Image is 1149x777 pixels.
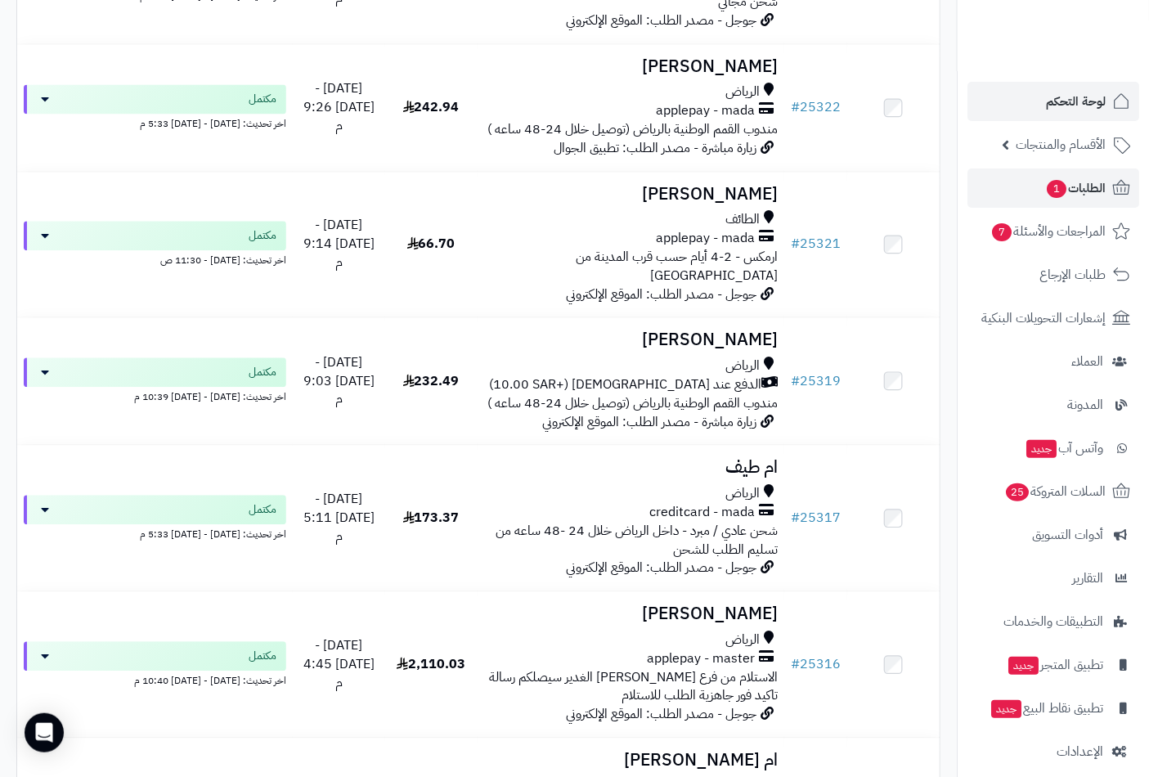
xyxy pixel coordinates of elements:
span: جديد [1026,440,1057,458]
span: جوجل - مصدر الطلب: الموقع الإلكتروني [566,11,756,30]
span: 7 [992,223,1012,241]
a: العملاء [967,342,1139,381]
a: #25316 [791,654,841,674]
a: تطبيق نقاط البيعجديد [967,689,1139,728]
a: السلات المتروكة25 [967,472,1139,511]
a: لوحة التحكم [967,82,1139,121]
span: الدفع عند [DEMOGRAPHIC_DATA] (+10.00 SAR) [489,375,761,394]
span: # [791,234,800,254]
span: # [791,371,800,391]
span: جوجل - مصدر الطلب: الموقع الإلكتروني [566,285,756,304]
div: اخر تحديث: [DATE] - [DATE] 10:39 م [24,387,286,404]
span: لوحة التحكم [1046,90,1106,113]
span: زيارة مباشرة - مصدر الطلب: الموقع الإلكتروني [542,412,756,432]
h3: [PERSON_NAME] [484,330,779,349]
div: اخر تحديث: [DATE] - [DATE] 5:33 م [24,524,286,541]
span: الرياض [725,357,760,375]
span: طلبات الإرجاع [1039,263,1106,286]
span: الاستلام من فرع [PERSON_NAME] الغدير سيصلكم رسالة تاكيد فور جاهزية الطلب للاستلام [489,667,778,706]
span: creditcard - mada [649,503,755,522]
a: الإعدادات [967,732,1139,771]
span: أدوات التسويق [1032,523,1103,546]
span: 2,110.03 [397,654,465,674]
h3: [PERSON_NAME] [484,57,779,76]
a: #25319 [791,371,841,391]
span: المدونة [1067,393,1103,416]
span: applepay - mada [656,101,755,120]
span: 66.70 [407,234,456,254]
span: [DATE] - [DATE] 5:11 م [303,489,375,546]
a: التقارير [967,559,1139,598]
a: التطبيقات والخدمات [967,602,1139,641]
span: الرياض [725,83,760,101]
h3: [PERSON_NAME] [484,185,779,204]
span: مكتمل [249,501,276,518]
span: جديد [1008,657,1039,675]
a: أدوات التسويق [967,515,1139,555]
h3: [PERSON_NAME] [484,604,779,623]
a: #25322 [791,97,841,117]
span: المراجعات والأسئلة [990,220,1106,243]
div: اخر تحديث: [DATE] - [DATE] 5:33 م [24,114,286,131]
span: # [791,97,800,117]
h3: ام طيف [484,458,779,477]
a: وآتس آبجديد [967,429,1139,468]
span: السلات المتروكة [1004,480,1106,503]
span: مندوب القمم الوطنية بالرياض (توصيل خلال 24-48 ساعه ) [487,119,778,139]
span: الرياض [725,631,760,649]
span: التقارير [1072,567,1103,590]
span: applepay - master [647,649,755,668]
span: # [791,508,800,528]
span: الطلبات [1045,177,1106,200]
span: تطبيق المتجر [1007,653,1103,676]
span: جوجل - مصدر الطلب: الموقع الإلكتروني [566,558,756,577]
h3: ام [PERSON_NAME] [484,751,779,770]
span: التطبيقات والخدمات [1003,610,1103,633]
span: إشعارات التحويلات البنكية [981,307,1106,330]
a: #25317 [791,508,841,528]
span: # [791,654,800,674]
span: العملاء [1071,350,1103,373]
span: 242.94 [403,97,460,117]
span: شحن عادي / مبرد - داخل الرياض خلال 24 -48 ساعه من تسليم الطلب للشحن [496,521,778,559]
span: [DATE] - [DATE] 9:14 م [303,215,375,272]
span: الرياض [725,484,760,503]
img: logo-2.png [1038,44,1133,79]
span: مكتمل [249,227,276,244]
div: اخر تحديث: [DATE] - [DATE] 10:40 م [24,671,286,688]
span: 1 [1047,180,1066,198]
div: Open Intercom Messenger [25,713,64,752]
span: [DATE] - [DATE] 4:45 م [303,636,375,693]
span: الطائف [725,210,760,229]
a: طلبات الإرجاع [967,255,1139,294]
span: زيارة مباشرة - مصدر الطلب: تطبيق الجوال [554,138,756,158]
span: وآتس آب [1025,437,1103,460]
span: [DATE] - [DATE] 9:26 م [303,79,375,136]
span: جوجل - مصدر الطلب: الموقع الإلكتروني [566,704,756,724]
a: تطبيق المتجرجديد [967,645,1139,685]
span: مندوب القمم الوطنية بالرياض (توصيل خلال 24-48 ساعه ) [487,393,778,413]
div: اخر تحديث: [DATE] - 11:30 ص [24,250,286,267]
span: الإعدادات [1057,740,1103,763]
span: ارمكس - 2-4 أيام حسب قرب المدينة من [GEOGRAPHIC_DATA] [576,247,778,285]
a: المدونة [967,385,1139,424]
span: 232.49 [403,371,460,391]
a: الطلبات1 [967,168,1139,208]
span: مكتمل [249,648,276,664]
span: تطبيق نقاط البيع [990,697,1103,720]
span: جديد [991,700,1021,718]
span: مكتمل [249,91,276,107]
a: إشعارات التحويلات البنكية [967,299,1139,338]
span: applepay - mada [656,229,755,248]
a: المراجعات والأسئلة7 [967,212,1139,251]
span: 25 [1006,483,1029,501]
span: [DATE] - [DATE] 9:03 م [303,353,375,410]
span: الأقسام والمنتجات [1016,133,1106,156]
span: 173.37 [403,508,460,528]
span: مكتمل [249,364,276,380]
a: #25321 [791,234,841,254]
